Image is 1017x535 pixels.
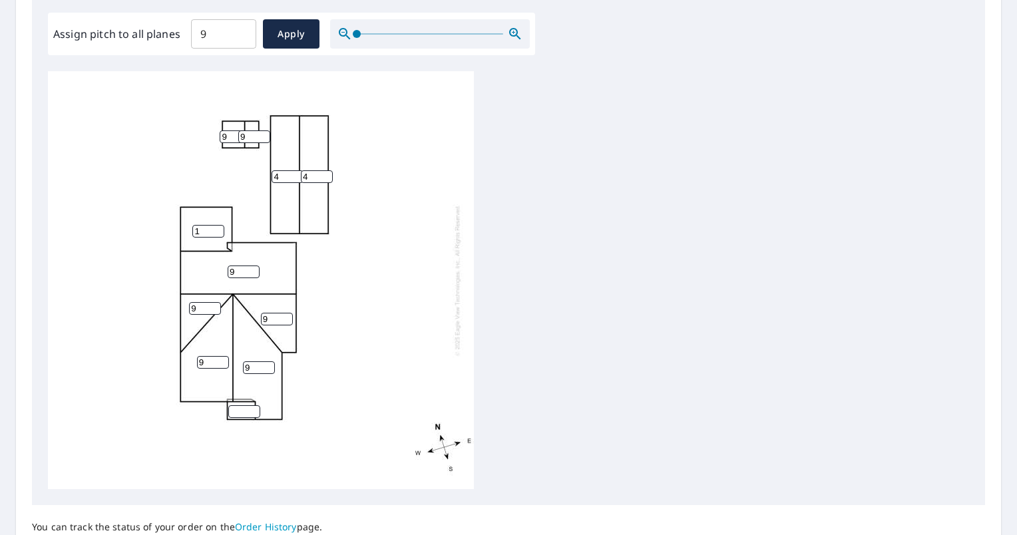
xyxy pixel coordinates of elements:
[263,19,319,49] button: Apply
[274,26,309,43] span: Apply
[32,521,389,533] p: You can track the status of your order on the page.
[235,520,297,533] a: Order History
[191,15,256,53] input: 00.0
[53,26,180,42] label: Assign pitch to all planes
